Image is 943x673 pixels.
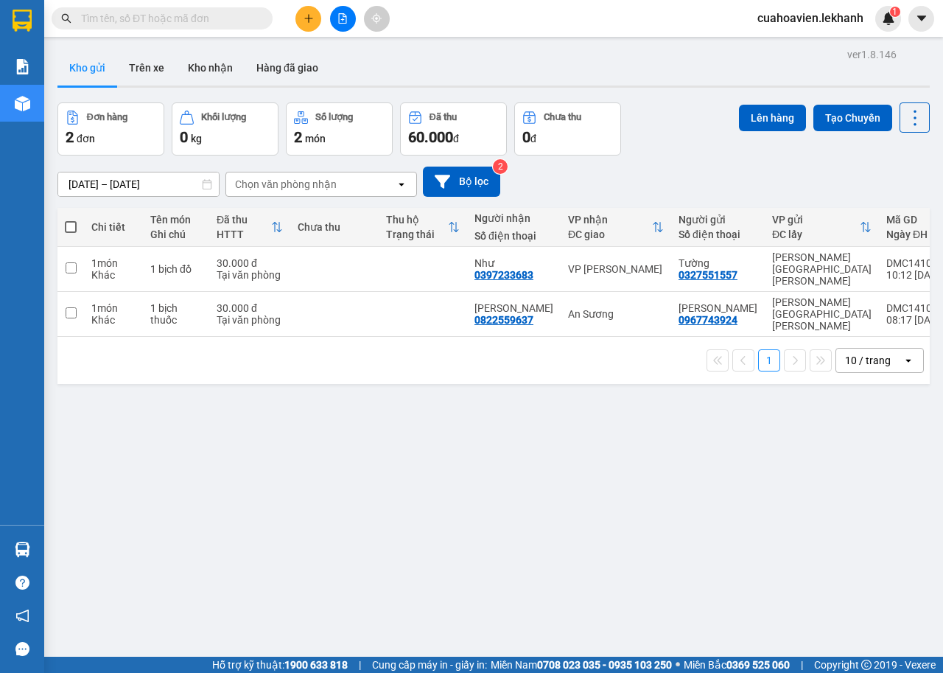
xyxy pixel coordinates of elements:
button: Bộ lọc [423,167,500,197]
div: THÙY LINH [474,302,553,314]
img: solution-icon [15,59,30,74]
span: Gửi: [13,14,35,29]
div: Tường [679,257,757,269]
button: plus [295,6,321,32]
div: 0397233683 [474,269,533,281]
span: search [61,13,71,24]
input: Tìm tên, số ĐT hoặc mã đơn [81,10,255,27]
div: Tên món [150,214,202,226]
span: 0 [180,128,188,146]
div: Trạng thái [386,229,448,240]
span: 2 [66,128,74,146]
span: copyright [861,660,872,670]
button: Trên xe [117,50,176,86]
span: Miền Bắc [684,657,790,673]
strong: 0708 023 035 - 0935 103 250 [537,659,672,671]
div: VP [PERSON_NAME] [172,13,291,48]
img: warehouse-icon [15,542,30,557]
span: caret-down [915,12,928,25]
button: Tạo Chuyến [813,105,892,131]
button: Đã thu60.000đ [400,102,507,156]
div: Chưa thu [298,221,371,233]
span: 2 [294,128,302,146]
span: kg [191,133,202,144]
div: Ghi chú [150,229,202,240]
button: Chưa thu0đ [514,102,621,156]
span: aim [371,13,382,24]
div: Khác [91,314,136,326]
span: plus [304,13,314,24]
div: [PERSON_NAME][GEOGRAPHIC_DATA][PERSON_NAME] [772,251,872,287]
th: Toggle SortBy [561,208,671,247]
div: Như [474,257,553,269]
span: cuahoavien.lekhanh [746,9,875,27]
span: | [359,657,361,673]
button: Kho nhận [176,50,245,86]
span: ⚪️ [676,662,680,668]
div: 0822559637 [474,314,533,326]
div: [PERSON_NAME][GEOGRAPHIC_DATA][PERSON_NAME] [772,296,872,332]
span: đ [530,133,536,144]
div: VP [PERSON_NAME] [568,263,664,275]
button: caret-down [908,6,934,32]
img: icon-new-feature [882,12,895,25]
div: Tường [13,66,162,83]
span: question-circle [15,576,29,590]
div: ĐC lấy [772,229,860,240]
span: 60.000 [408,128,453,146]
button: aim [364,6,390,32]
th: Toggle SortBy [765,208,879,247]
span: Nhận: [172,14,208,29]
div: Người nhận [474,212,553,224]
img: warehouse-icon [15,96,30,111]
button: Hàng đã giao [245,50,330,86]
span: | [801,657,803,673]
svg: open [396,178,407,190]
div: HTTT [217,229,271,240]
div: Như [172,48,291,66]
button: Số lượng2món [286,102,393,156]
span: đơn [77,133,95,144]
span: file-add [337,13,348,24]
button: Lên hàng [739,105,806,131]
span: message [15,642,29,656]
div: Đã thu [430,112,457,122]
div: 30.000 đ [217,257,283,269]
strong: 0369 525 060 [726,659,790,671]
div: Chưa thu [544,112,581,122]
div: 0327551557 [13,83,162,104]
div: ĐC giao [568,229,652,240]
div: Linh [679,302,757,314]
svg: open [902,355,914,366]
span: 0 [522,128,530,146]
div: 1 món [91,257,136,269]
div: Số lượng [315,112,353,122]
div: 0397233683 [172,66,291,86]
span: 1 [892,7,897,17]
div: Số điện thoại [679,229,757,240]
div: 0327551557 [679,269,737,281]
span: đ [453,133,459,144]
sup: 2 [493,159,508,174]
strong: 1900 633 818 [284,659,348,671]
button: Đơn hàng2đơn [57,102,164,156]
div: Người gửi [679,214,757,226]
div: An Sương [568,308,664,320]
div: Tại văn phòng [217,314,283,326]
sup: 1 [890,7,900,17]
span: Miền Nam [491,657,672,673]
div: 0967743924 [679,314,737,326]
input: Select a date range. [58,172,219,196]
div: Chi tiết [91,221,136,233]
div: 1 bịch thuốc [150,302,202,326]
span: món [305,133,326,144]
img: logo-vxr [13,10,32,32]
div: ver 1.8.146 [847,46,897,63]
div: 1 bịch đồ [150,263,202,275]
div: Đơn hàng [87,112,127,122]
button: Khối lượng0kg [172,102,278,156]
div: VP gửi [772,214,860,226]
div: VP nhận [568,214,652,226]
th: Toggle SortBy [209,208,290,247]
div: Tại văn phòng [217,269,283,281]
